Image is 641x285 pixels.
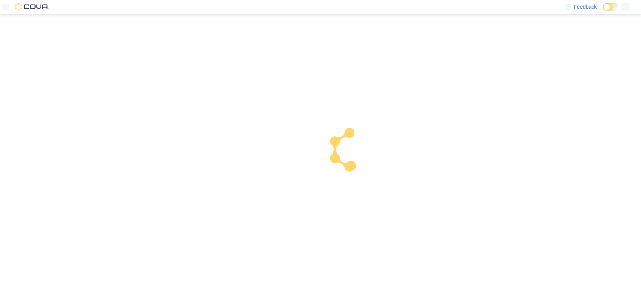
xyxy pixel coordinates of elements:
[320,122,377,179] img: cova-loader
[15,3,49,11] img: Cova
[574,3,597,11] span: Feedback
[603,3,618,11] input: Dark Mode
